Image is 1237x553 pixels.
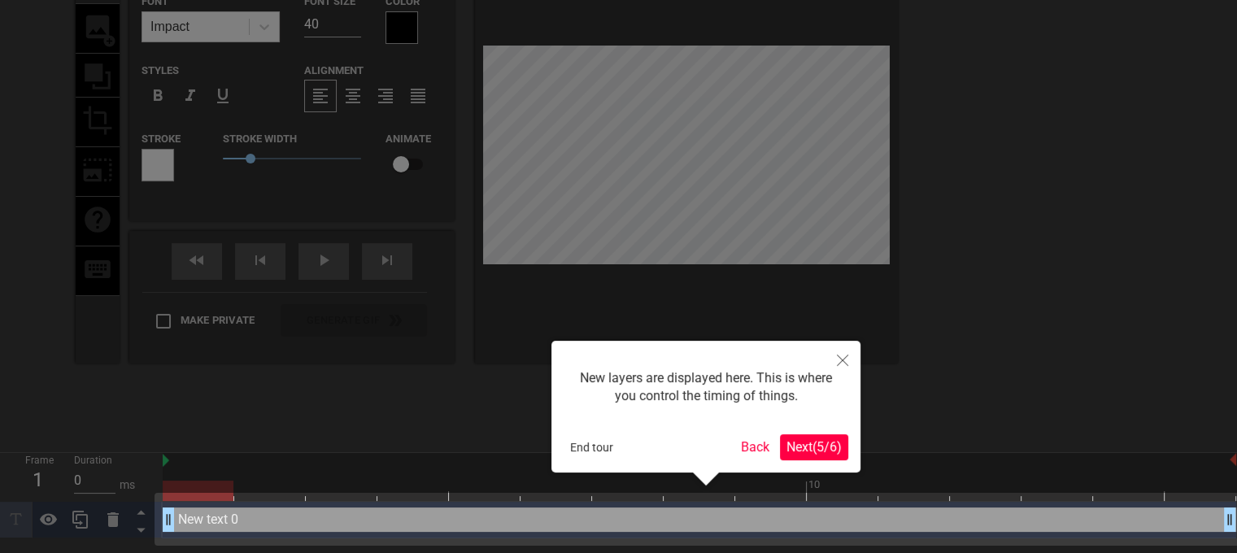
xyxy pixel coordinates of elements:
button: Next [780,434,848,460]
div: New layers are displayed here. This is where you control the timing of things. [564,353,848,422]
span: Next ( 5 / 6 ) [786,439,842,455]
button: Close [825,341,860,378]
button: Back [734,434,776,460]
button: End tour [564,435,620,459]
